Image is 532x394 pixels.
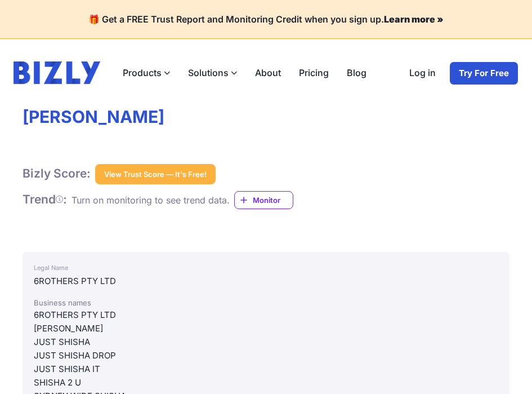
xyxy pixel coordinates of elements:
div: JUST SHISHA [34,335,498,349]
div: Business names [34,297,498,308]
div: JUST SHISHA DROP [34,349,498,362]
div: 6ROTHERS PTY LTD [34,275,498,288]
a: Try For Free [449,61,518,85]
label: Products [114,61,179,84]
a: Blog [338,61,375,84]
span: Monitor [253,194,293,206]
h4: 🎁 Get a FREE Trust Report and Monitoring Credit when you sign up. [14,14,518,25]
h1: Trend : [23,192,67,207]
h1: [PERSON_NAME] [23,107,509,128]
a: Log in [400,61,445,85]
button: View Trust Score — It's Free! [95,164,216,184]
div: Turn on monitoring to see trend data. [71,193,230,207]
img: bizly_logo.svg [14,61,100,84]
div: SHISHA 2 U [34,376,498,389]
h1: Bizly Score: [23,166,91,181]
a: Learn more » [384,14,444,25]
div: Legal Name [34,261,498,275]
div: [PERSON_NAME] [34,322,498,335]
a: About [246,61,290,84]
a: Pricing [290,61,338,84]
a: Monitor [234,191,293,209]
div: JUST SHISHA IT [34,362,498,376]
div: 6ROTHERS PTY LTD [34,308,498,322]
label: Solutions [179,61,246,84]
